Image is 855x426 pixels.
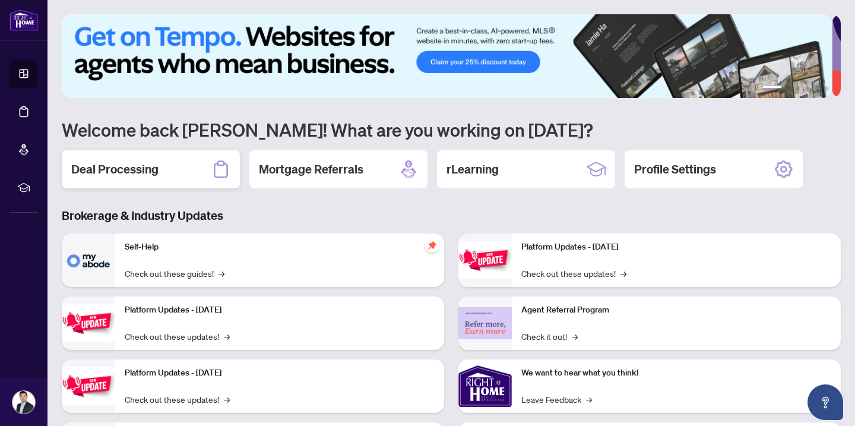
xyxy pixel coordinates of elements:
img: Platform Updates - July 21, 2025 [62,367,115,405]
img: We want to hear what you think! [458,359,512,413]
span: → [224,330,230,343]
p: Self-Help [125,241,435,254]
a: Check it out!→ [521,330,578,343]
p: Platform Updates - [DATE] [125,367,435,380]
img: Slide 0 [62,14,832,98]
h2: Mortgage Referrals [259,161,363,178]
a: Check out these updates!→ [125,393,230,406]
span: → [572,330,578,343]
span: → [224,393,230,406]
p: We want to hear what you think! [521,367,831,380]
a: Check out these updates!→ [521,267,626,280]
span: → [218,267,224,280]
button: 4 [805,86,810,91]
span: → [620,267,626,280]
h2: Profile Settings [634,161,716,178]
h2: rLearning [446,161,499,178]
button: Open asap [807,384,843,420]
h3: Brokerage & Industry Updates [62,207,841,224]
h2: Deal Processing [71,161,159,178]
a: Check out these updates!→ [125,330,230,343]
button: 1 [762,86,781,91]
a: Leave Feedback→ [521,393,592,406]
img: Platform Updates - September 16, 2025 [62,304,115,342]
img: Agent Referral Program [458,307,512,340]
button: 2 [786,86,791,91]
span: → [586,393,592,406]
p: Agent Referral Program [521,304,831,317]
img: Self-Help [62,233,115,287]
button: 6 [824,86,829,91]
p: Platform Updates - [DATE] [125,304,435,317]
button: 3 [796,86,800,91]
img: logo [9,9,38,31]
button: 5 [815,86,819,91]
img: Platform Updates - June 23, 2025 [458,241,512,279]
span: pushpin [425,238,439,253]
p: Platform Updates - [DATE] [521,241,831,254]
a: Check out these guides!→ [125,267,224,280]
h1: Welcome back [PERSON_NAME]! What are you working on [DATE]? [62,118,841,141]
img: Profile Icon [12,391,35,414]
